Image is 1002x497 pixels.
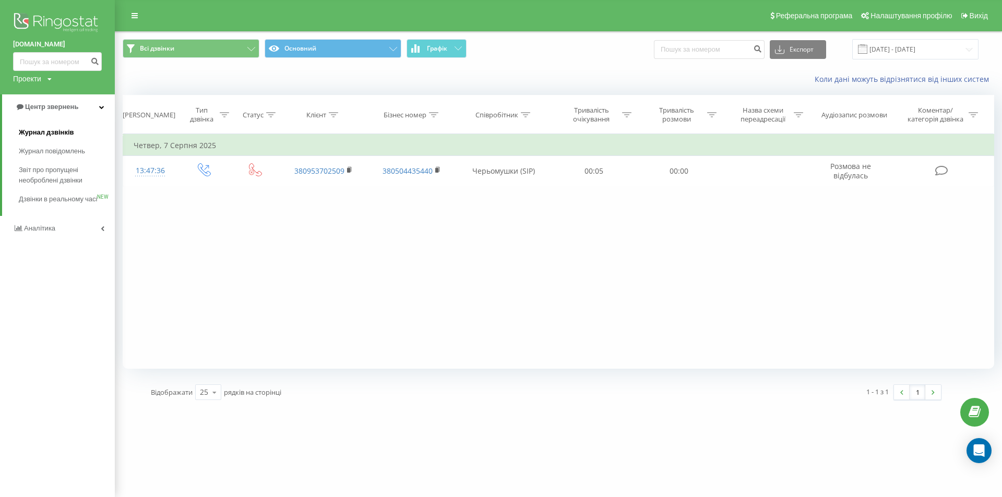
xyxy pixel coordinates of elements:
[2,94,115,119] a: Центр звернень
[243,111,264,119] div: Статус
[24,224,55,232] span: Аналiтика
[815,74,994,84] a: Коли дані можуть відрізнятися вiд інших систем
[187,106,217,124] div: Тип дзвінка
[13,52,102,71] input: Пошук за номером
[13,74,41,84] div: Проекти
[123,135,994,156] td: Четвер, 7 Серпня 2025
[123,111,175,119] div: [PERSON_NAME]
[123,39,259,58] button: Всі дзвінки
[19,190,115,209] a: Дзвінки в реальному часіNEW
[25,103,78,111] span: Центр звернень
[407,39,467,58] button: Графік
[19,146,85,156] span: Журнал повідомлень
[19,161,115,190] a: Звіт про пропущені необроблені дзвінки
[637,156,722,186] td: 00:00
[776,11,853,20] span: Реферальна програма
[427,45,447,52] span: Графік
[866,386,889,397] div: 1 - 1 з 1
[265,39,401,58] button: Основний
[19,142,115,161] a: Журнал повідомлень
[821,111,887,119] div: Аудіозапис розмови
[140,44,174,53] span: Всі дзвінки
[830,161,871,180] span: Розмова не відбулась
[552,156,637,186] td: 00:05
[970,11,988,20] span: Вихід
[735,106,791,124] div: Назва схеми переадресації
[654,40,765,59] input: Пошук за номером
[19,123,115,142] a: Журнал дзвінків
[294,166,344,176] a: 380953702509
[905,106,966,124] div: Коментар/категорія дзвінка
[870,11,952,20] span: Налаштування профілю
[910,385,925,399] a: 1
[134,161,167,181] div: 13:47:36
[770,40,826,59] button: Експорт
[967,438,992,463] div: Open Intercom Messenger
[19,165,110,186] span: Звіт про пропущені необроблені дзвінки
[564,106,619,124] div: Тривалість очікування
[475,111,518,119] div: Співробітник
[19,194,97,204] span: Дзвінки в реальному часі
[13,10,102,37] img: Ringostat logo
[13,39,102,50] a: [DOMAIN_NAME]
[456,156,551,186] td: Черьомушки (SIP)
[19,127,74,138] span: Журнал дзвінків
[649,106,705,124] div: Тривалість розмови
[224,387,281,397] span: рядків на сторінці
[306,111,326,119] div: Клієнт
[151,387,193,397] span: Відображати
[383,166,433,176] a: 380504435440
[200,387,208,397] div: 25
[384,111,426,119] div: Бізнес номер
